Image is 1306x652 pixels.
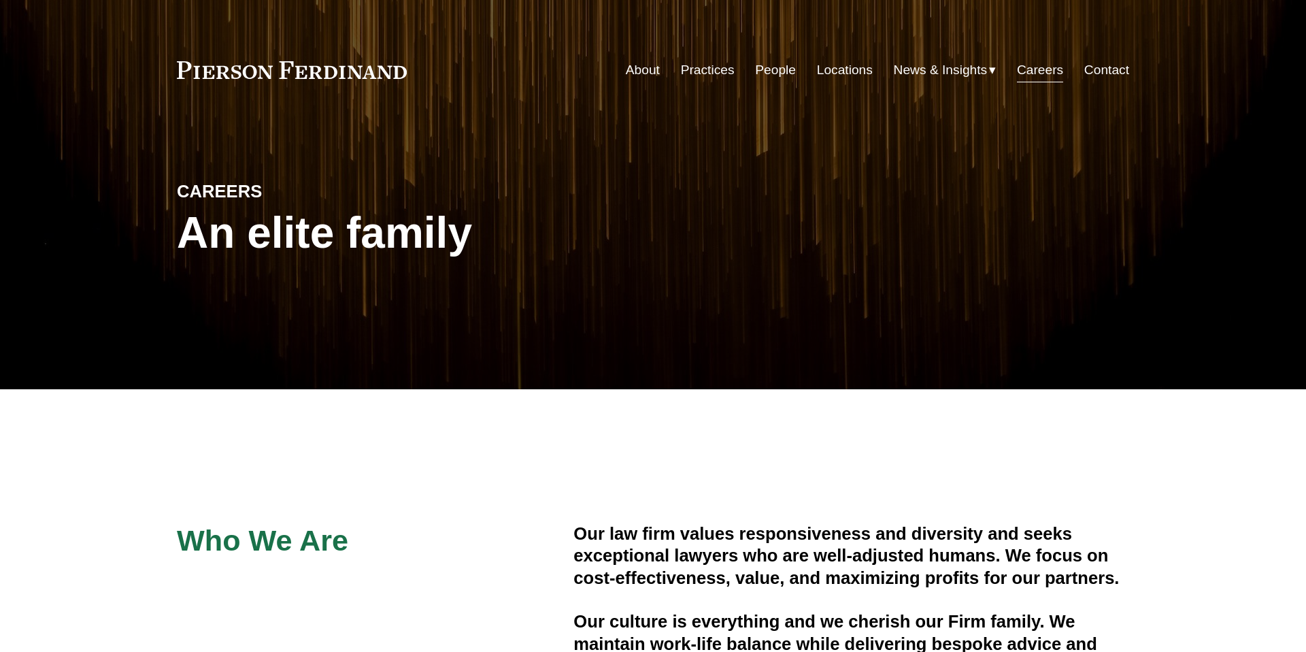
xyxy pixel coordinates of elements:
[177,180,415,202] h4: CAREERS
[573,523,1129,589] h4: Our law firm values responsiveness and diversity and seeks exceptional lawyers who are well-adjus...
[817,57,873,83] a: Locations
[177,524,348,557] span: Who We Are
[681,57,735,83] a: Practices
[1017,57,1063,83] a: Careers
[755,57,796,83] a: People
[894,59,988,82] span: News & Insights
[1084,57,1129,83] a: Contact
[894,57,997,83] a: folder dropdown
[177,208,653,258] h1: An elite family
[626,57,660,83] a: About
